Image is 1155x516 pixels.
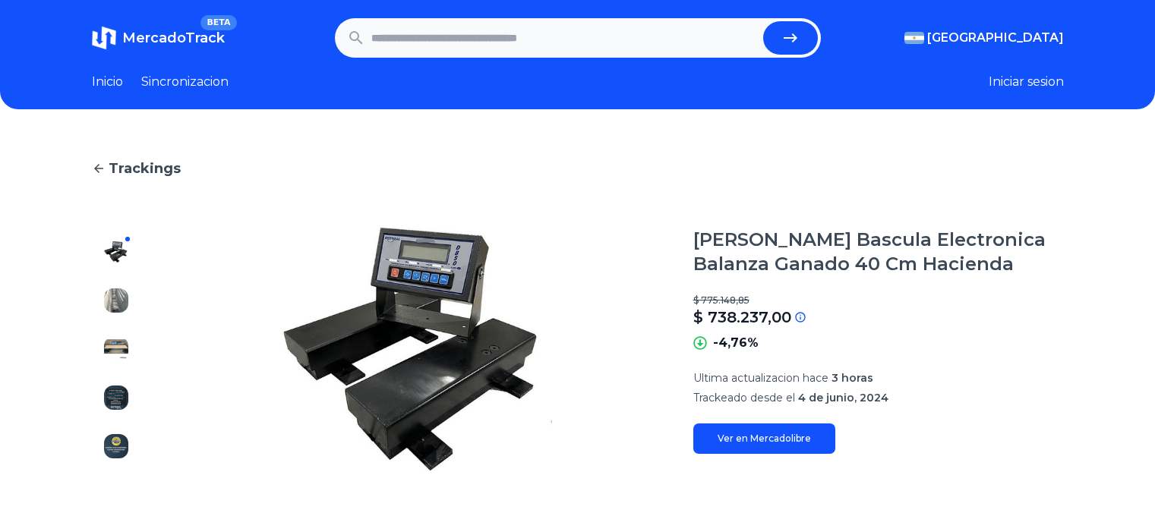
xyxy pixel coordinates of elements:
[141,73,229,91] a: Sincronizacion
[798,391,888,404] span: 4 de junio, 2024
[104,337,128,361] img: Barras Bascula Electronica Balanza Ganado 40 Cm Hacienda
[92,158,1064,179] a: Trackings
[109,158,181,179] span: Trackings
[693,228,1064,276] h1: [PERSON_NAME] Bascula Electronica Balanza Ganado 40 Cm Hacienda
[104,240,128,264] img: Barras Bascula Electronica Balanza Ganado 40 Cm Hacienda
[904,29,1064,47] button: [GEOGRAPHIC_DATA]
[989,73,1064,91] button: Iniciar sesion
[171,228,663,470] img: Barras Bascula Electronica Balanza Ganado 40 Cm Hacienda
[832,371,873,385] span: 3 horas
[693,307,791,328] p: $ 738.237,00
[92,26,225,50] a: MercadoTrackBETA
[693,371,828,385] span: Ultima actualizacion hace
[104,385,128,410] img: Barras Bascula Electronica Balanza Ganado 40 Cm Hacienda
[904,32,924,44] img: Argentina
[927,29,1064,47] span: [GEOGRAPHIC_DATA]
[104,288,128,313] img: Barras Bascula Electronica Balanza Ganado 40 Cm Hacienda
[713,334,759,352] p: -4,76%
[200,15,236,30] span: BETA
[693,294,1064,307] p: $ 775.148,85
[693,391,795,404] span: Trackeado desde el
[104,434,128,458] img: Barras Bascula Electronica Balanza Ganado 40 Cm Hacienda
[92,73,123,91] a: Inicio
[693,423,835,454] a: Ver en Mercadolibre
[92,26,116,50] img: MercadoTrack
[122,30,225,46] span: MercadoTrack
